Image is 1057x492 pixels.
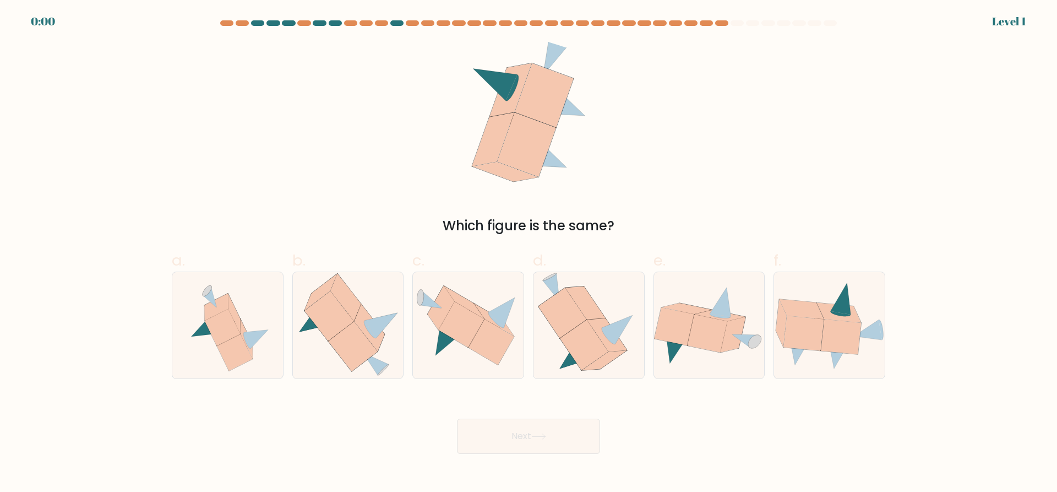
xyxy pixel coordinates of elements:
[457,419,600,454] button: Next
[292,250,306,271] span: b.
[31,13,55,30] div: 0:00
[533,250,546,271] span: d.
[178,216,879,236] div: Which figure is the same?
[773,250,781,271] span: f.
[172,250,185,271] span: a.
[653,250,666,271] span: e.
[412,250,424,271] span: c.
[992,13,1026,30] div: Level 1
